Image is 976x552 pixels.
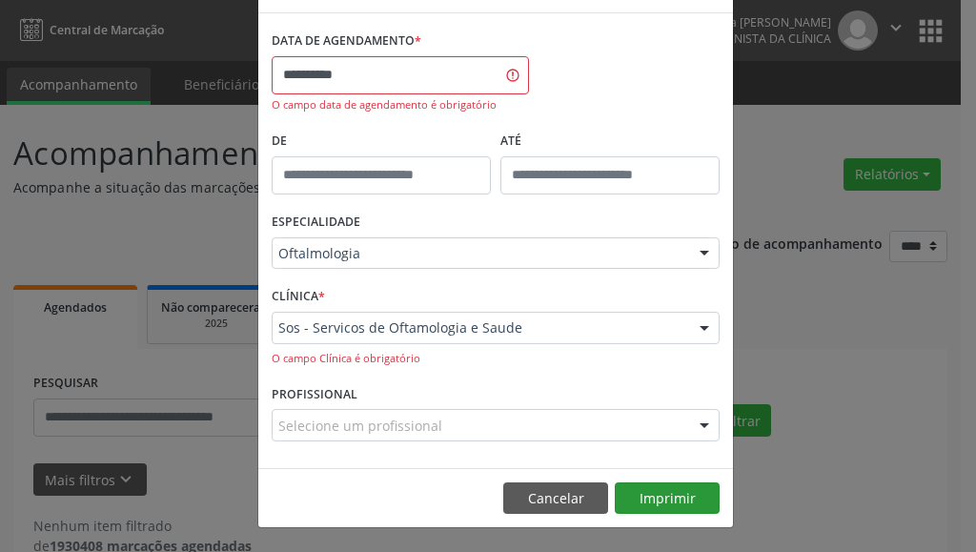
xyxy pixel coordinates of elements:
button: Cancelar [503,482,608,515]
label: CLÍNICA [272,282,325,312]
div: O campo Clínica é obrigatório [272,351,720,367]
span: Selecione um profissional [278,416,442,436]
label: De [272,127,491,156]
label: ESPECIALIDADE [272,208,360,237]
button: Imprimir [615,482,720,515]
label: PROFISSIONAL [272,379,357,409]
label: DATA DE AGENDAMENTO [272,27,421,56]
label: ATÉ [500,127,720,156]
span: Sos - Servicos de Oftamologia e Saude [278,318,681,337]
div: O campo data de agendamento é obrigatório [272,97,529,113]
span: Oftalmologia [278,244,681,263]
